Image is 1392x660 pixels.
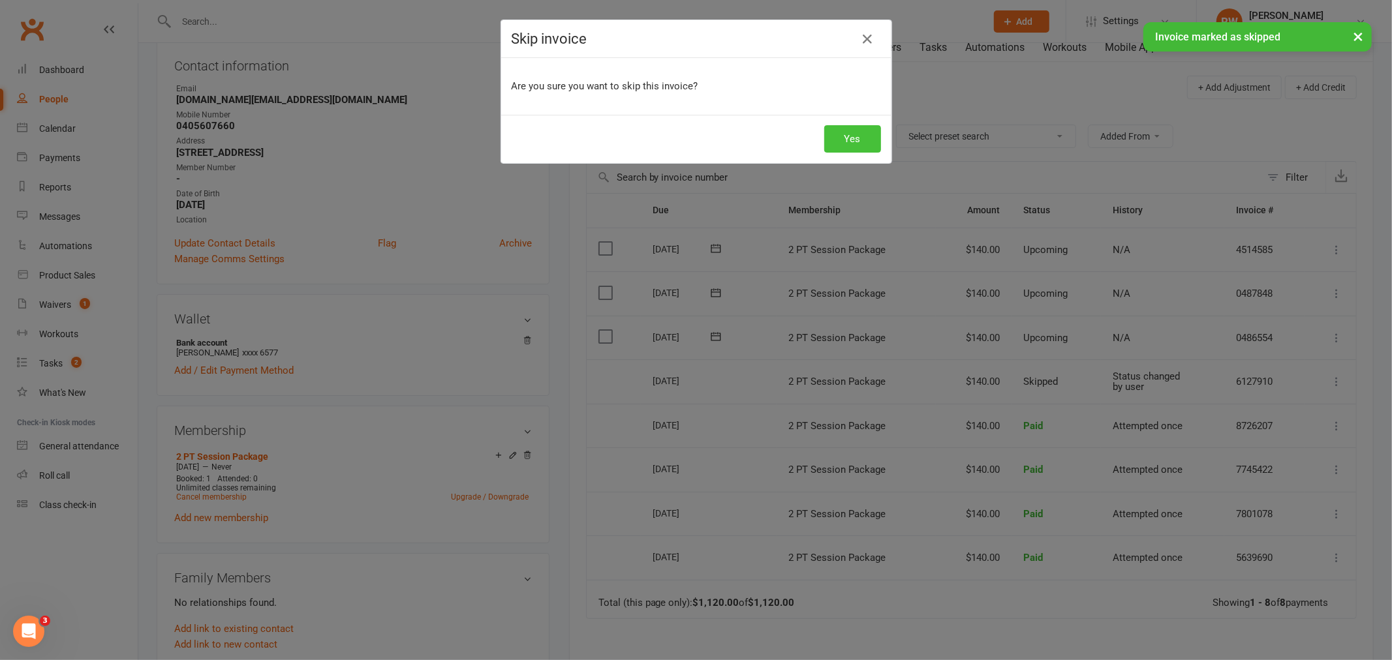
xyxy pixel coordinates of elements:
[40,616,50,626] span: 3
[512,80,698,92] span: Are you sure you want to skip this invoice?
[1143,22,1372,52] div: Invoice marked as skipped
[824,125,881,153] button: Yes
[13,616,44,647] iframe: Intercom live chat
[1346,22,1370,50] button: ×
